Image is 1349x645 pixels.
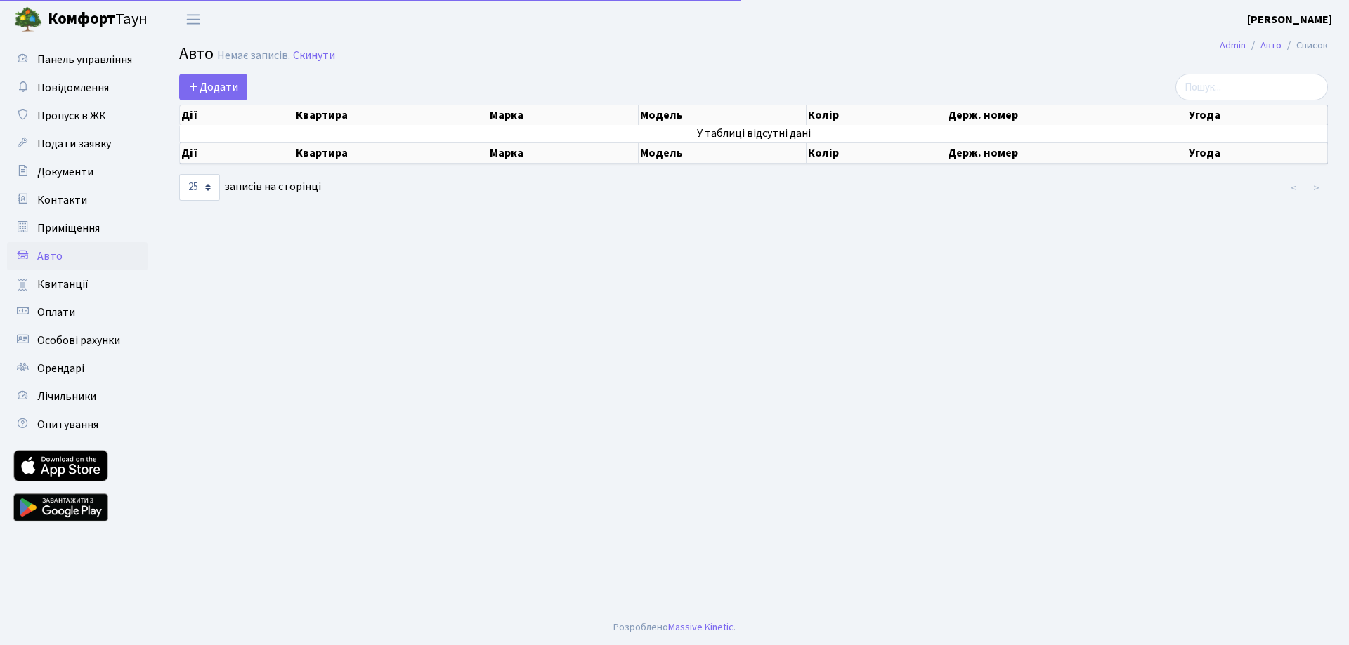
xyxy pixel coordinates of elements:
a: Приміщення [7,214,148,242]
th: Колір [807,105,946,125]
th: Модель [639,105,807,125]
a: Квитанції [7,270,148,298]
span: Оплати [37,305,75,320]
th: Держ. номер [946,105,1187,125]
a: Авто [1260,38,1282,53]
a: Авто [7,242,148,270]
th: Держ. номер [946,142,1187,164]
a: Опитування [7,411,148,439]
th: Колір [807,142,946,164]
th: Марка [488,142,639,164]
a: Орендарі [7,354,148,383]
button: Переключити навігацію [176,8,211,31]
a: Панель управління [7,46,148,74]
a: Подати заявку [7,130,148,158]
td: У таблиці відсутні дані [180,125,1328,142]
a: Особові рахунки [7,326,148,354]
span: Таун [48,8,148,32]
b: [PERSON_NAME] [1247,12,1332,27]
span: Подати заявку [37,136,111,152]
span: Пропуск в ЖК [37,108,106,124]
span: Лічильники [37,389,96,404]
th: Дії [180,142,294,164]
a: Повідомлення [7,74,148,102]
nav: breadcrumb [1199,31,1349,60]
a: Massive Kinetic [668,620,734,634]
span: Приміщення [37,220,100,236]
select: записів на сторінці [179,174,220,201]
label: записів на сторінці [179,174,321,201]
li: Список [1282,38,1328,53]
span: Повідомлення [37,80,109,95]
span: Квитанції [37,277,89,292]
span: Документи [37,164,93,180]
a: Документи [7,158,148,186]
div: Немає записів. [217,49,290,62]
span: Орендарі [37,361,84,376]
img: logo.png [14,6,42,34]
a: Оплати [7,298,148,326]
span: Авто [37,248,63,264]
th: Марка [488,105,639,125]
th: Угода [1187,142,1328,164]
b: Комфорт [48,8,115,30]
th: Модель [639,142,807,164]
span: Панель управління [37,52,132,67]
th: Квартира [294,105,488,125]
a: Пропуск в ЖК [7,102,148,130]
div: Розроблено . [613,620,736,635]
a: Скинути [293,49,335,62]
a: Додати [179,74,247,100]
a: Контакти [7,186,148,214]
th: Угода [1187,105,1328,125]
a: Admin [1220,38,1246,53]
span: Додати [188,79,238,95]
span: Особові рахунки [37,333,120,348]
span: Авто [179,41,214,66]
th: Дії [180,105,294,125]
span: Контакти [37,192,87,208]
a: Лічильники [7,383,148,411]
span: Опитування [37,417,98,432]
th: Квартира [294,142,488,164]
input: Пошук... [1175,74,1328,100]
a: [PERSON_NAME] [1247,11,1332,28]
